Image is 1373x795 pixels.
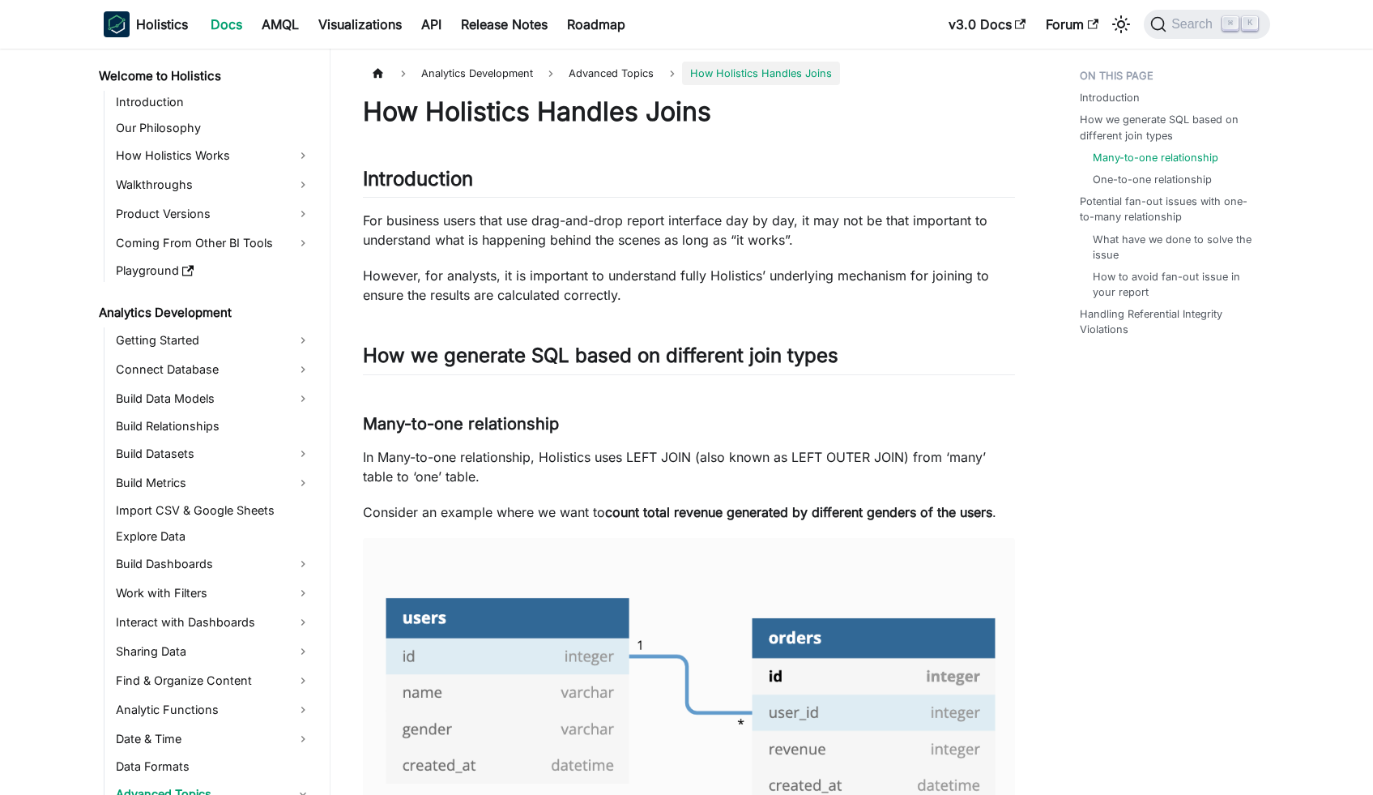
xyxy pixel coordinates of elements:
span: Analytics Development [413,62,541,85]
a: How we generate SQL based on different join types [1080,112,1260,143]
a: Visualizations [309,11,411,37]
a: How to avoid fan-out issue in your report [1093,269,1254,300]
a: Build Metrics [111,470,316,496]
a: Build Datasets [111,441,316,467]
a: HolisticsHolistics [104,11,188,37]
a: Introduction [111,91,316,113]
a: Welcome to Holistics [94,65,316,88]
a: Playground [111,259,316,282]
a: Docs [201,11,252,37]
a: Forum [1036,11,1108,37]
a: Product Versions [111,201,316,227]
a: Interact with Dashboards [111,609,316,635]
button: Switch between dark and light mode (currently light mode) [1108,11,1134,37]
a: AMQL [252,11,309,37]
a: Release Notes [451,11,557,37]
button: Search (Command+K) [1144,10,1269,39]
p: Consider an example where we want to . [363,502,1015,522]
a: Getting Started [111,327,316,353]
a: API [411,11,451,37]
strong: count total revenue generated by different genders of the users [605,504,992,520]
a: Walkthroughs [111,172,316,198]
a: Work with Filters [111,580,316,606]
a: Data Formats [111,755,316,778]
a: Potential fan-out issues with one-to-many relationship [1080,194,1260,224]
a: Home page [363,62,394,85]
kbd: ⌘ [1222,16,1239,31]
a: How Holistics Works [111,143,316,169]
a: Date & Time [111,726,316,752]
a: What have we done to solve the issue [1093,232,1254,263]
a: Coming From Other BI Tools [111,230,316,256]
a: One-to-one relationship [1093,172,1212,187]
a: Many-to-one relationship [1093,150,1218,165]
nav: Docs sidebar [87,49,330,795]
a: Find & Organize Content [111,668,316,694]
a: Analytics Development [94,301,316,324]
a: v3.0 Docs [939,11,1036,37]
p: For business users that use drag-and-drop report interface day by day, it may not be that importa... [363,211,1015,250]
a: Sharing Data [111,639,316,665]
nav: Breadcrumbs [363,62,1015,85]
kbd: K [1242,16,1258,31]
a: Build Relationships [111,415,316,438]
a: Explore Data [111,525,316,548]
a: Build Data Models [111,386,316,412]
a: Our Philosophy [111,117,316,139]
span: Advanced Topics [561,62,662,85]
a: Connect Database [111,357,316,383]
a: Import CSV & Google Sheets [111,499,316,522]
span: Search [1166,17,1222,32]
a: Introduction [1080,90,1140,105]
h2: Introduction [363,167,1015,198]
span: How Holistics Handles Joins [682,62,840,85]
p: However, for analysts, it is important to understand fully Holistics’ underlying mechanism for jo... [363,266,1015,305]
p: In Many-to-one relationship, Holistics uses LEFT JOIN (also known as LEFT OUTER JOIN) from ‘many’... [363,447,1015,486]
h2: How we generate SQL based on different join types [363,344,1015,374]
a: Roadmap [557,11,635,37]
h1: How Holistics Handles Joins [363,96,1015,128]
a: Analytic Functions [111,697,316,723]
a: Handling Referential Integrity Violations [1080,306,1260,337]
a: Build Dashboards [111,551,316,577]
b: Holistics [136,15,188,34]
h3: Many-to-one relationship [363,414,1015,434]
img: Holistics [104,11,130,37]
